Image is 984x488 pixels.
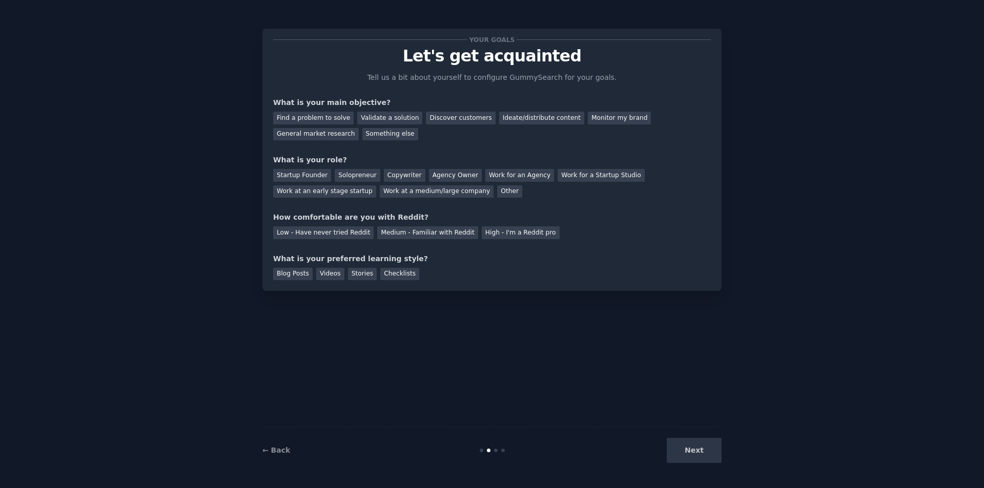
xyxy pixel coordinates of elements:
[273,185,376,198] div: Work at an early stage startup
[363,72,621,83] p: Tell us a bit about yourself to configure GummySearch for your goals.
[429,169,482,182] div: Agency Owner
[273,268,313,281] div: Blog Posts
[380,185,494,198] div: Work at a medium/large company
[273,155,711,165] div: What is your role?
[273,47,711,65] p: Let's get acquainted
[497,185,522,198] div: Other
[348,268,377,281] div: Stories
[482,226,560,239] div: High - I'm a Reddit pro
[384,169,425,182] div: Copywriter
[273,169,331,182] div: Startup Founder
[426,112,495,124] div: Discover customers
[362,128,418,141] div: Something else
[380,268,419,281] div: Checklists
[335,169,380,182] div: Solopreneur
[273,212,711,223] div: How comfortable are you with Reddit?
[485,169,554,182] div: Work for an Agency
[357,112,422,124] div: Validate a solution
[377,226,478,239] div: Medium - Familiar with Reddit
[499,112,584,124] div: Ideate/distribute content
[316,268,344,281] div: Videos
[467,34,517,45] span: Your goals
[558,169,644,182] div: Work for a Startup Studio
[262,446,290,454] a: ← Back
[273,97,711,108] div: What is your main objective?
[588,112,651,124] div: Monitor my brand
[273,112,354,124] div: Find a problem to solve
[273,128,359,141] div: General market research
[273,226,374,239] div: Low - Have never tried Reddit
[273,253,711,264] div: What is your preferred learning style?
